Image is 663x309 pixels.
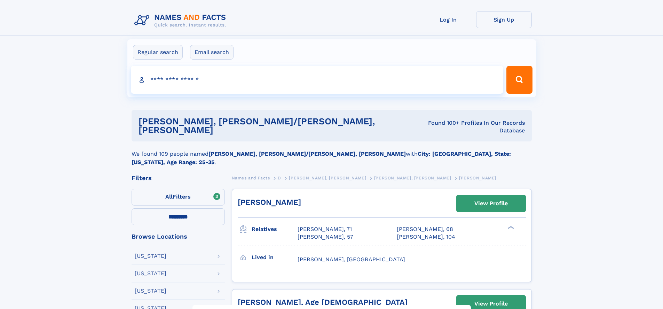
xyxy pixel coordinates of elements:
a: [PERSON_NAME], [PERSON_NAME] [374,173,451,182]
b: City: [GEOGRAPHIC_DATA], State: [US_STATE], Age Range: 25-35 [132,150,511,165]
span: All [165,193,173,200]
span: [PERSON_NAME], [PERSON_NAME] [374,176,451,180]
a: [PERSON_NAME], [PERSON_NAME] [289,173,366,182]
div: [US_STATE] [135,271,166,276]
span: D [278,176,281,180]
a: Names and Facts [232,173,270,182]
div: [US_STATE] [135,288,166,294]
button: Search Button [506,66,532,94]
div: Found 100+ Profiles In Our Records Database [415,119,524,134]
div: Filters [132,175,225,181]
span: [PERSON_NAME] [459,176,496,180]
a: D [278,173,281,182]
div: ❯ [506,225,514,230]
span: [PERSON_NAME], [GEOGRAPHIC_DATA] [298,256,405,263]
b: [PERSON_NAME], [PERSON_NAME]/[PERSON_NAME], [PERSON_NAME] [208,150,406,157]
label: Regular search [133,45,183,60]
a: [PERSON_NAME], 68 [397,225,453,233]
input: search input [131,66,504,94]
a: [PERSON_NAME], Age [DEMOGRAPHIC_DATA] [238,298,408,307]
div: We found 109 people named with . [132,141,532,167]
label: Email search [190,45,234,60]
a: View Profile [457,195,526,212]
h3: Relatives [252,223,298,235]
div: View Profile [474,195,508,211]
label: Filters [132,189,225,206]
a: Sign Up [476,11,532,28]
h3: Lived in [252,252,298,263]
span: [PERSON_NAME], [PERSON_NAME] [289,176,366,180]
a: Log In [420,11,476,28]
div: Browse Locations [132,233,225,240]
a: [PERSON_NAME], 57 [298,233,353,241]
div: [US_STATE] [135,253,166,259]
h1: [PERSON_NAME], [PERSON_NAME]/[PERSON_NAME], [PERSON_NAME] [139,117,416,134]
a: [PERSON_NAME] [238,198,301,207]
img: Logo Names and Facts [132,11,232,30]
a: [PERSON_NAME], 71 [298,225,352,233]
a: [PERSON_NAME], 104 [397,233,455,241]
